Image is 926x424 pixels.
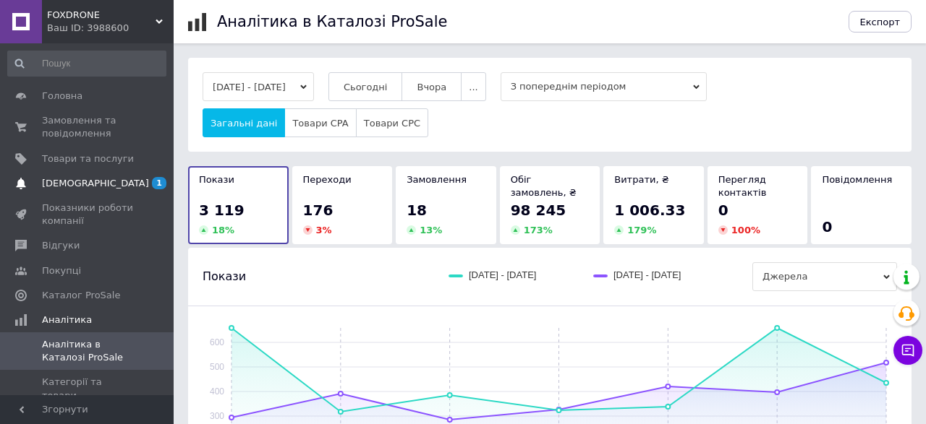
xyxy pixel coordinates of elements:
[292,118,348,129] span: Товари CPA
[152,177,166,189] span: 1
[364,118,420,129] span: Товари CPC
[316,225,332,235] span: 3 %
[420,225,442,235] span: 13 %
[303,174,352,185] span: Переходи
[47,22,174,35] div: Ваш ID: 3988600
[407,174,467,185] span: Замовлення
[501,72,707,101] span: З попереднім періодом
[210,362,224,372] text: 500
[42,338,134,364] span: Аналітика в Каталозі ProSale
[210,337,224,347] text: 600
[731,225,760,235] span: 100 %
[752,262,897,291] span: Джерела
[7,51,166,77] input: Пошук
[860,17,901,27] span: Експорт
[417,82,446,92] span: Вчора
[822,174,892,185] span: Повідомлення
[203,108,285,137] button: Загальні дані
[42,239,80,252] span: Відгуки
[42,202,134,228] span: Показники роботи компанії
[627,225,656,235] span: 179 %
[849,11,912,33] button: Експорт
[203,269,246,285] span: Покази
[461,72,485,101] button: ...
[328,72,403,101] button: Сьогодні
[614,202,685,219] span: 1 006.33
[822,218,832,235] span: 0
[718,202,729,219] span: 0
[42,114,134,140] span: Замовлення та повідомлення
[718,174,767,198] span: Перегляд контактів
[199,174,234,185] span: Покази
[42,177,149,190] span: [DEMOGRAPHIC_DATA]
[524,225,553,235] span: 173 %
[42,313,92,326] span: Аналітика
[210,411,224,421] text: 300
[511,174,577,198] span: Обіг замовлень, ₴
[407,202,427,219] span: 18
[42,289,120,302] span: Каталог ProSale
[402,72,462,101] button: Вчора
[42,376,134,402] span: Категорії та товари
[511,202,566,219] span: 98 245
[42,90,82,103] span: Головна
[211,118,277,129] span: Загальні дані
[469,82,477,92] span: ...
[210,386,224,397] text: 400
[217,13,447,30] h1: Аналітика в Каталозі ProSale
[47,9,156,22] span: FOXDRONE
[203,72,314,101] button: [DATE] - [DATE]
[344,82,388,92] span: Сьогодні
[303,202,334,219] span: 176
[284,108,356,137] button: Товари CPA
[199,202,245,219] span: 3 119
[42,152,134,165] span: Товари та послуги
[614,174,669,185] span: Витрати, ₴
[42,264,81,277] span: Покупці
[893,336,922,365] button: Чат з покупцем
[212,225,234,235] span: 18 %
[356,108,428,137] button: Товари CPC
